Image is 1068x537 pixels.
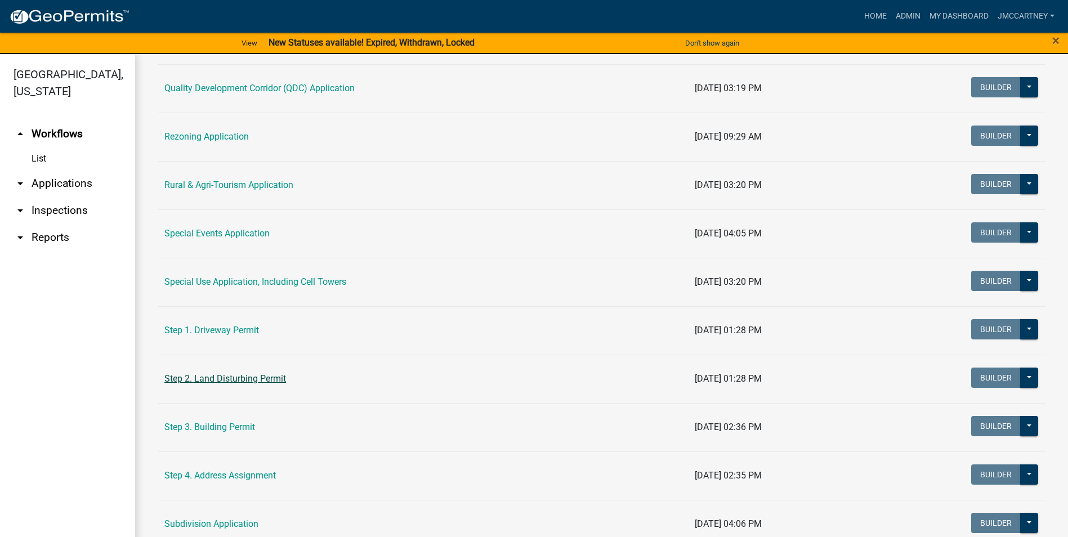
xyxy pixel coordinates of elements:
[237,34,262,52] a: View
[860,6,891,27] a: Home
[971,416,1021,436] button: Builder
[164,470,276,481] a: Step 4. Address Assignment
[164,131,249,142] a: Rezoning Application
[695,83,762,93] span: [DATE] 03:19 PM
[971,271,1021,291] button: Builder
[164,276,346,287] a: Special Use Application, Including Cell Towers
[14,177,27,190] i: arrow_drop_down
[695,470,762,481] span: [DATE] 02:35 PM
[164,325,259,335] a: Step 1. Driveway Permit
[993,6,1059,27] a: jmccartney
[925,6,993,27] a: My Dashboard
[1052,33,1060,48] span: ×
[164,83,355,93] a: Quality Development Corridor (QDC) Application
[971,77,1021,97] button: Builder
[971,319,1021,339] button: Builder
[14,127,27,141] i: arrow_drop_up
[164,422,255,432] a: Step 3. Building Permit
[695,422,762,432] span: [DATE] 02:36 PM
[891,6,925,27] a: Admin
[695,373,762,384] span: [DATE] 01:28 PM
[14,204,27,217] i: arrow_drop_down
[695,325,762,335] span: [DATE] 01:28 PM
[164,228,270,239] a: Special Events Application
[695,518,762,529] span: [DATE] 04:06 PM
[164,180,293,190] a: Rural & Agri-Tourism Application
[1052,34,1060,47] button: Close
[695,228,762,239] span: [DATE] 04:05 PM
[971,174,1021,194] button: Builder
[14,231,27,244] i: arrow_drop_down
[695,131,762,142] span: [DATE] 09:29 AM
[971,126,1021,146] button: Builder
[695,276,762,287] span: [DATE] 03:20 PM
[695,180,762,190] span: [DATE] 03:20 PM
[164,373,286,384] a: Step 2. Land Disturbing Permit
[971,222,1021,243] button: Builder
[971,464,1021,485] button: Builder
[971,368,1021,388] button: Builder
[681,34,744,52] button: Don't show again
[269,37,475,48] strong: New Statuses available! Expired, Withdrawn, Locked
[164,518,258,529] a: Subdivision Application
[971,513,1021,533] button: Builder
